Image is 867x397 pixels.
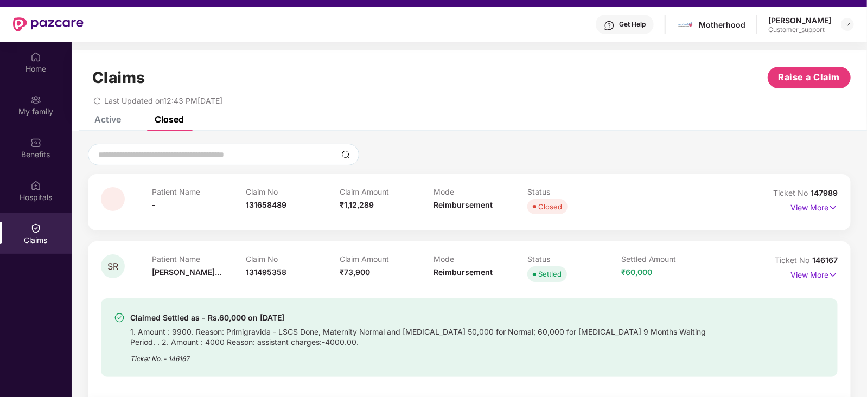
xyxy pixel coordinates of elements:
span: Ticket No [775,255,812,265]
div: Active [94,114,121,125]
img: svg+xml;base64,PHN2ZyBpZD0iSG9zcGl0YWxzIiB4bWxucz0iaHR0cDovL3d3dy53My5vcmcvMjAwMC9zdmciIHdpZHRoPS... [30,180,41,191]
img: New Pazcare Logo [13,17,84,31]
p: Claim Amount [340,254,433,264]
div: Settled [538,268,562,279]
p: View More [790,199,838,214]
h1: Claims [92,68,145,87]
p: Mode [433,254,527,264]
span: Reimbursement [433,200,493,209]
img: svg+xml;base64,PHN2ZyB3aWR0aD0iMjAiIGhlaWdodD0iMjAiIHZpZXdCb3g9IjAgMCAyMCAyMCIgZmlsbD0ibm9uZSIgeG... [30,94,41,105]
button: Raise a Claim [768,67,851,88]
span: 147989 [811,188,838,197]
span: Raise a Claim [779,71,840,84]
img: svg+xml;base64,PHN2ZyB4bWxucz0iaHR0cDovL3d3dy53My5vcmcvMjAwMC9zdmciIHdpZHRoPSIxNyIgaGVpZ2h0PSIxNy... [828,269,838,281]
p: Claim No [246,187,340,196]
span: redo [93,96,101,105]
img: svg+xml;base64,PHN2ZyBpZD0iU2VhcmNoLTMyeDMyIiB4bWxucz0iaHR0cDovL3d3dy53My5vcmcvMjAwMC9zdmciIHdpZH... [341,150,350,159]
p: Mode [433,187,527,196]
span: ₹1,12,289 [340,200,374,209]
p: Status [527,254,621,264]
p: Status [527,187,621,196]
img: svg+xml;base64,PHN2ZyBpZD0iU3VjY2Vzcy0zMngzMiIgeG1sbnM9Imh0dHA6Ly93d3cudzMub3JnLzIwMDAvc3ZnIiB3aW... [114,312,125,323]
div: [PERSON_NAME] [768,15,831,25]
span: [PERSON_NAME]... [152,267,221,277]
p: Patient Name [152,254,246,264]
div: Claimed Settled as - Rs.60,000 on [DATE] [130,311,706,324]
p: Patient Name [152,187,246,196]
span: Last Updated on 12:43 PM[DATE] [104,96,222,105]
div: Ticket No. - 146167 [130,347,706,364]
img: svg+xml;base64,PHN2ZyBpZD0iQmVuZWZpdHMiIHhtbG5zPSJodHRwOi8vd3d3LnczLm9yZy8yMDAwL3N2ZyIgd2lkdGg9Ij... [30,137,41,148]
span: 131658489 [246,200,286,209]
img: motherhood%20_%20logo.png [678,17,694,33]
p: View More [790,266,838,281]
span: Reimbursement [433,267,493,277]
p: Claim Amount [340,187,433,196]
div: Get Help [619,20,646,29]
img: svg+xml;base64,PHN2ZyBpZD0iQ2xhaW0iIHhtbG5zPSJodHRwOi8vd3d3LnczLm9yZy8yMDAwL3N2ZyIgd2lkdGg9IjIwIi... [30,223,41,234]
div: Motherhood [699,20,745,30]
div: Closed [155,114,184,125]
span: 146167 [812,255,838,265]
span: 131495358 [246,267,286,277]
span: - [152,200,156,209]
span: SR [107,262,118,271]
div: 1. Amount : 9900. Reason: Primigravida - LSCS Done, Maternity Normal and [MEDICAL_DATA] 50,000 fo... [130,324,706,347]
p: Claim No [246,254,340,264]
img: svg+xml;base64,PHN2ZyBpZD0iSG9tZSIgeG1sbnM9Imh0dHA6Ly93d3cudzMub3JnLzIwMDAvc3ZnIiB3aWR0aD0iMjAiIG... [30,52,41,62]
div: Customer_support [768,25,831,34]
p: Settled Amount [621,254,715,264]
div: Closed [538,201,562,212]
img: svg+xml;base64,PHN2ZyB4bWxucz0iaHR0cDovL3d3dy53My5vcmcvMjAwMC9zdmciIHdpZHRoPSIxNyIgaGVpZ2h0PSIxNy... [828,202,838,214]
img: svg+xml;base64,PHN2ZyBpZD0iSGVscC0zMngzMiIgeG1sbnM9Imh0dHA6Ly93d3cudzMub3JnLzIwMDAvc3ZnIiB3aWR0aD... [604,20,615,31]
span: ₹73,900 [340,267,370,277]
span: Ticket No [773,188,811,197]
span: ₹60,000 [621,267,652,277]
img: svg+xml;base64,PHN2ZyBpZD0iRHJvcGRvd24tMzJ4MzIiIHhtbG5zPSJodHRwOi8vd3d3LnczLm9yZy8yMDAwL3N2ZyIgd2... [843,20,852,29]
